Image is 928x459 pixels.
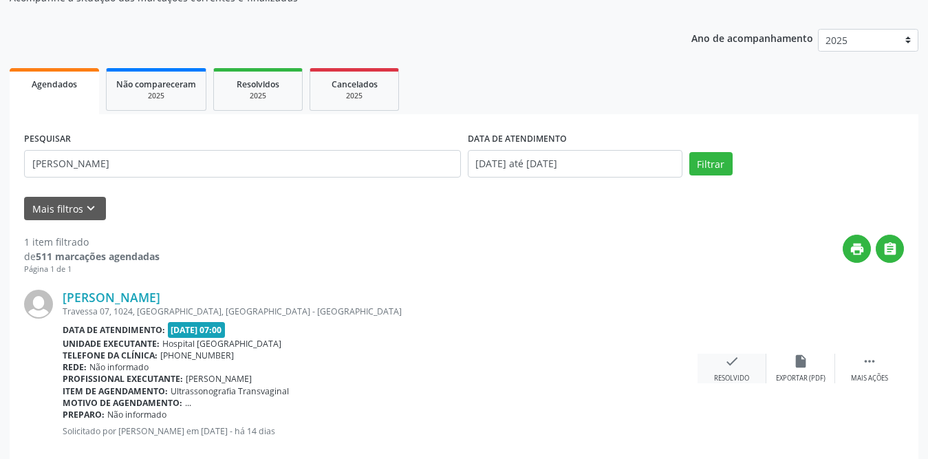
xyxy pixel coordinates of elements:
[332,78,378,90] span: Cancelados
[186,373,252,385] span: [PERSON_NAME]
[83,201,98,216] i: keyboard_arrow_down
[116,91,196,101] div: 2025
[883,242,898,257] i: 
[63,373,183,385] b: Profissional executante:
[107,409,166,420] span: Não informado
[63,338,160,350] b: Unidade executante:
[32,78,77,90] span: Agendados
[468,150,682,178] input: Selecione um intervalo
[24,129,71,150] label: PESQUISAR
[862,354,877,369] i: 
[63,290,160,305] a: [PERSON_NAME]
[691,29,813,46] p: Ano de acompanhamento
[320,91,389,101] div: 2025
[24,249,160,264] div: de
[24,197,106,221] button: Mais filtroskeyboard_arrow_down
[162,338,281,350] span: Hospital [GEOGRAPHIC_DATA]
[724,354,740,369] i: check
[63,361,87,373] b: Rede:
[851,374,888,383] div: Mais ações
[24,290,53,319] img: img
[168,322,226,338] span: [DATE] 07:00
[850,242,865,257] i: print
[63,397,182,409] b: Motivo de agendamento:
[185,397,191,409] span: ...
[63,350,158,361] b: Telefone da clínica:
[689,152,733,175] button: Filtrar
[24,264,160,275] div: Página 1 de 1
[36,250,160,263] strong: 511 marcações agendadas
[63,324,165,336] b: Data de atendimento:
[171,385,289,397] span: Ultrassonografia Transvaginal
[63,409,105,420] b: Preparo:
[793,354,808,369] i: insert_drive_file
[714,374,749,383] div: Resolvido
[63,306,698,317] div: Travessa 07, 1024, [GEOGRAPHIC_DATA], [GEOGRAPHIC_DATA] - [GEOGRAPHIC_DATA]
[468,129,567,150] label: DATA DE ATENDIMENTO
[876,235,904,263] button: 
[24,150,461,178] input: Nome, CNS
[63,385,168,397] b: Item de agendamento:
[89,361,149,373] span: Não informado
[160,350,234,361] span: [PHONE_NUMBER]
[843,235,871,263] button: print
[776,374,826,383] div: Exportar (PDF)
[63,425,698,437] p: Solicitado por [PERSON_NAME] em [DATE] - há 14 dias
[237,78,279,90] span: Resolvidos
[224,91,292,101] div: 2025
[24,235,160,249] div: 1 item filtrado
[116,78,196,90] span: Não compareceram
